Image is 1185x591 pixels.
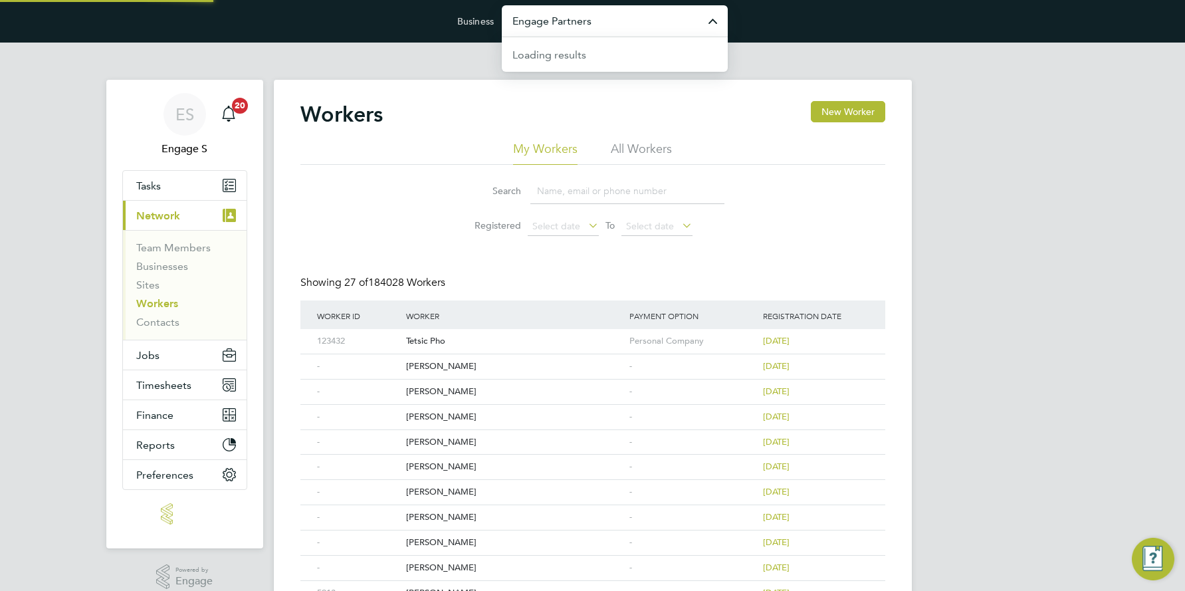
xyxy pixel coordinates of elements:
button: Timesheets [123,370,247,400]
a: -[PERSON_NAME]-[DATE] [314,530,872,541]
div: [PERSON_NAME] [403,556,626,580]
button: Finance [123,400,247,429]
span: Reports [136,439,175,451]
div: [PERSON_NAME] [403,455,626,479]
a: -[PERSON_NAME]-[DATE] [314,379,872,390]
div: Registration Date [760,300,871,331]
li: All Workers [611,141,672,165]
span: Jobs [136,349,160,362]
span: [DATE] [763,386,790,397]
span: [DATE] [763,360,790,372]
div: 123432 [314,329,403,354]
a: Team Members [136,241,211,254]
div: - [314,430,403,455]
div: Tetsic Pho [403,329,626,354]
a: -[PERSON_NAME]-[DATE] [314,454,872,465]
span: ES [175,106,194,123]
h2: Workers [300,101,383,128]
div: - [314,405,403,429]
a: -[PERSON_NAME]-[DATE] [314,479,872,491]
input: Name, email or phone number [530,178,724,204]
div: - [314,531,403,555]
a: 20 [215,93,242,136]
div: [PERSON_NAME] [403,430,626,455]
span: Engage S [122,141,247,157]
span: Powered by [175,564,213,576]
div: Worker [403,300,626,331]
span: [DATE] [763,411,790,422]
div: - [626,354,760,379]
span: Network [136,209,180,222]
div: - [626,405,760,429]
div: - [314,480,403,505]
div: [PERSON_NAME] [403,405,626,429]
li: My Workers [513,141,578,165]
span: To [601,217,619,234]
div: Personal Company [626,329,760,354]
span: Select date [626,220,674,232]
span: [DATE] [763,486,790,497]
div: - [626,480,760,505]
span: [DATE] [763,436,790,447]
div: Worker ID [314,300,403,331]
label: Business [457,15,494,27]
span: [DATE] [763,461,790,472]
span: 20 [232,98,248,114]
div: Loading results [512,47,586,63]
a: -[PERSON_NAME]-[DATE] [314,354,872,365]
div: - [314,556,403,580]
span: Finance [136,409,173,421]
div: - [626,556,760,580]
div: - [626,531,760,555]
button: Network [123,201,247,230]
div: - [314,455,403,479]
div: Network [123,230,247,340]
label: Registered [461,219,521,231]
div: - [314,354,403,379]
label: Search [461,185,521,197]
div: Showing [300,276,448,290]
div: [PERSON_NAME] [403,531,626,555]
a: Contacts [136,316,179,328]
span: Select date [532,220,580,232]
span: Tasks [136,179,161,192]
a: Sites [136,279,160,291]
img: engage-logo-retina.png [161,503,209,525]
a: ESEngage S [122,93,247,157]
a: -[PERSON_NAME]-[DATE] [314,555,872,566]
a: Businesses [136,260,188,273]
div: - [626,430,760,455]
span: Timesheets [136,379,191,392]
span: [DATE] [763,511,790,523]
div: Payment Option [626,300,760,331]
span: Engage [175,576,213,587]
button: Reports [123,430,247,459]
a: -[PERSON_NAME]-[DATE] [314,505,872,516]
button: Preferences [123,460,247,489]
button: Jobs [123,340,247,370]
button: New Worker [811,101,885,122]
div: [PERSON_NAME] [403,505,626,530]
a: Workers [136,297,178,310]
nav: Main navigation [106,80,263,548]
div: [PERSON_NAME] [403,354,626,379]
span: 184028 Workers [344,276,445,289]
a: Go to home page [122,503,247,525]
div: - [626,455,760,479]
div: - [626,505,760,530]
span: [DATE] [763,562,790,573]
a: 123432Tetsic PhoPersonal Company[DATE] [314,328,872,340]
div: - [626,380,760,404]
a: -[PERSON_NAME]-[DATE] [314,429,872,441]
a: Powered byEngage [156,564,213,590]
div: [PERSON_NAME] [403,380,626,404]
span: [DATE] [763,536,790,548]
button: Engage Resource Center [1132,538,1174,580]
a: Tasks [123,171,247,200]
div: - [314,505,403,530]
span: [DATE] [763,335,790,346]
div: [PERSON_NAME] [403,480,626,505]
span: 27 of [344,276,368,289]
div: - [314,380,403,404]
span: Preferences [136,469,193,481]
